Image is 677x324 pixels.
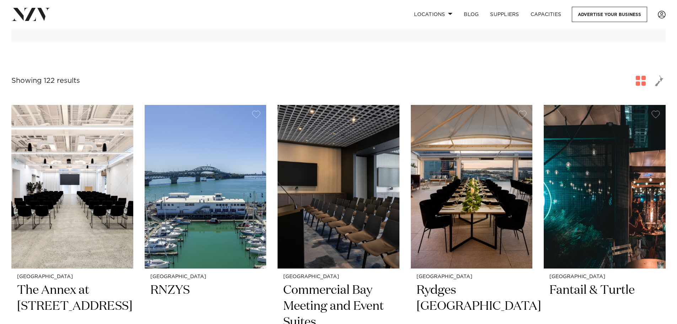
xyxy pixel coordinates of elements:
img: nzv-logo.png [11,8,50,21]
a: Capacities [525,7,567,22]
small: [GEOGRAPHIC_DATA] [17,274,128,280]
small: [GEOGRAPHIC_DATA] [150,274,261,280]
small: [GEOGRAPHIC_DATA] [549,274,660,280]
small: [GEOGRAPHIC_DATA] [283,274,394,280]
div: Showing 122 results [11,75,80,86]
a: Advertise your business [572,7,647,22]
small: [GEOGRAPHIC_DATA] [417,274,527,280]
a: SUPPLIERS [484,7,525,22]
a: Locations [408,7,458,22]
a: BLOG [458,7,484,22]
